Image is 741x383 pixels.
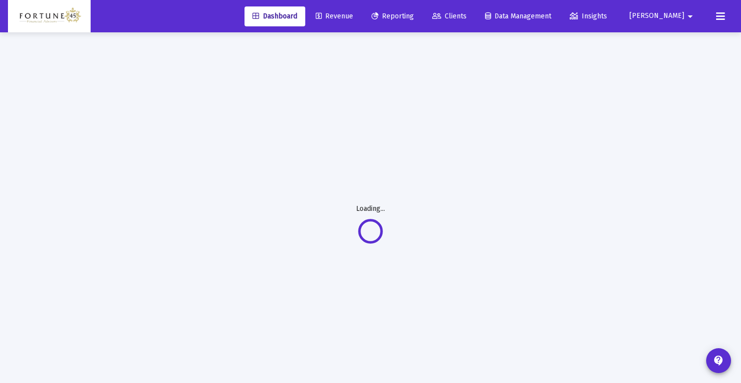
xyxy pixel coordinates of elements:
[432,12,467,20] span: Clients
[245,6,305,26] a: Dashboard
[713,355,725,367] mat-icon: contact_support
[316,12,353,20] span: Revenue
[629,12,684,20] span: [PERSON_NAME]
[485,12,551,20] span: Data Management
[364,6,422,26] a: Reporting
[477,6,559,26] a: Data Management
[684,6,696,26] mat-icon: arrow_drop_down
[252,12,297,20] span: Dashboard
[562,6,615,26] a: Insights
[570,12,607,20] span: Insights
[617,6,708,26] button: [PERSON_NAME]
[371,12,414,20] span: Reporting
[308,6,361,26] a: Revenue
[15,6,83,26] img: Dashboard
[424,6,475,26] a: Clients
